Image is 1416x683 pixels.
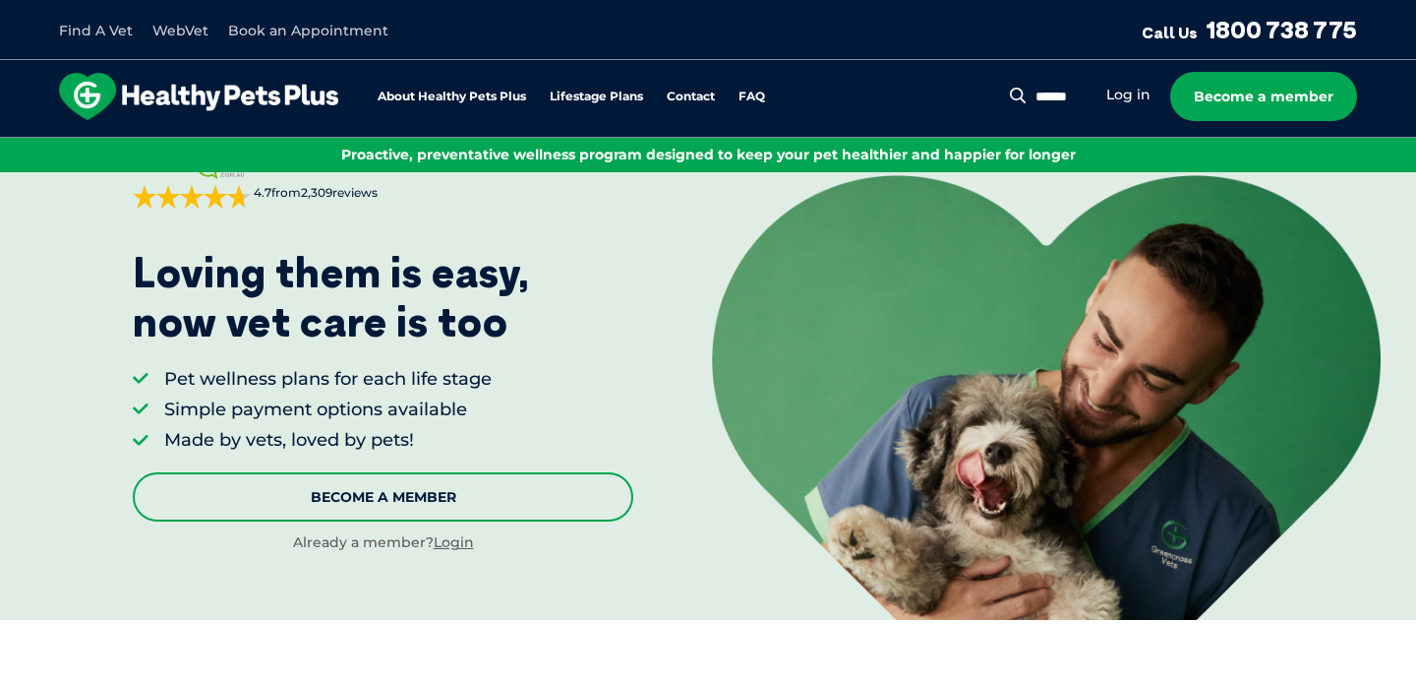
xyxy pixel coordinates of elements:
[133,472,633,522] a: Become A Member
[378,91,526,103] a: About Healthy Pets Plus
[133,533,633,553] div: Already a member?
[301,185,378,200] span: 2,309 reviews
[667,91,715,103] a: Contact
[164,428,492,453] li: Made by vets, loved by pets!
[550,91,643,103] a: Lifestage Plans
[1106,86,1150,104] a: Log in
[251,185,378,202] span: from
[434,533,474,551] a: Login
[1170,72,1357,121] a: Become a member
[164,367,492,392] li: Pet wellness plans for each life stage
[133,248,530,347] p: Loving them is easy, now vet care is too
[254,185,271,200] strong: 4.7
[133,185,251,209] div: 4.7 out of 5 stars
[738,91,765,103] a: FAQ
[133,155,633,209] a: 4.7from2,309reviews
[341,146,1076,163] span: Proactive, preventative wellness program designed to keep your pet healthier and happier for longer
[712,175,1381,620] img: <p>Loving them is easy, <br /> now vet care is too</p>
[59,73,338,120] img: hpp-logo
[164,398,492,422] li: Simple payment options available
[1006,86,1031,105] button: Search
